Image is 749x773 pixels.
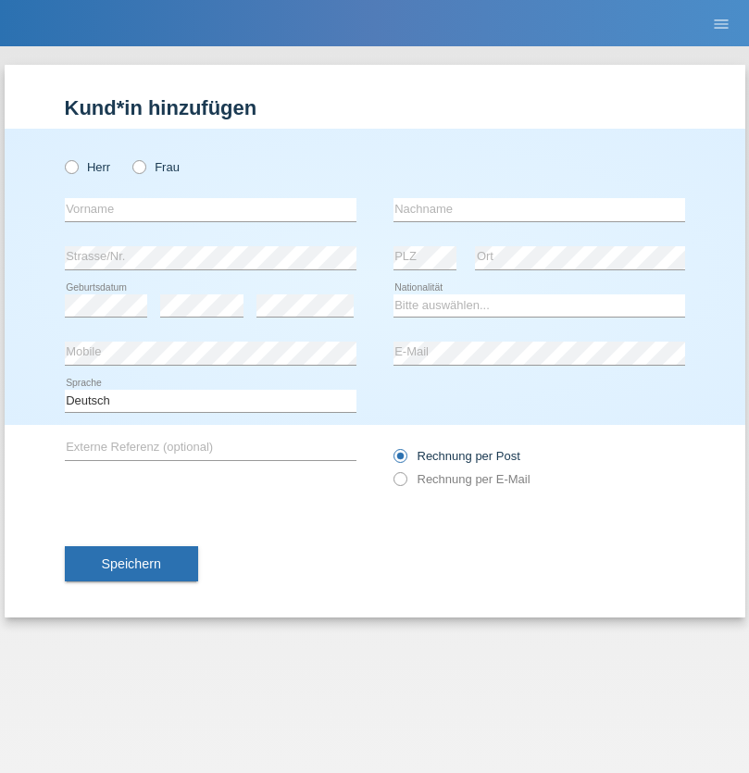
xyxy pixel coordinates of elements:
input: Rechnung per Post [393,449,406,472]
button: Speichern [65,546,198,581]
i: menu [712,15,730,33]
label: Frau [132,160,180,174]
a: menu [703,18,740,29]
h1: Kund*in hinzufügen [65,96,685,119]
input: Frau [132,160,144,172]
label: Rechnung per E-Mail [393,472,531,486]
label: Rechnung per Post [393,449,520,463]
label: Herr [65,160,111,174]
input: Rechnung per E-Mail [393,472,406,495]
span: Speichern [102,556,161,571]
input: Herr [65,160,77,172]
